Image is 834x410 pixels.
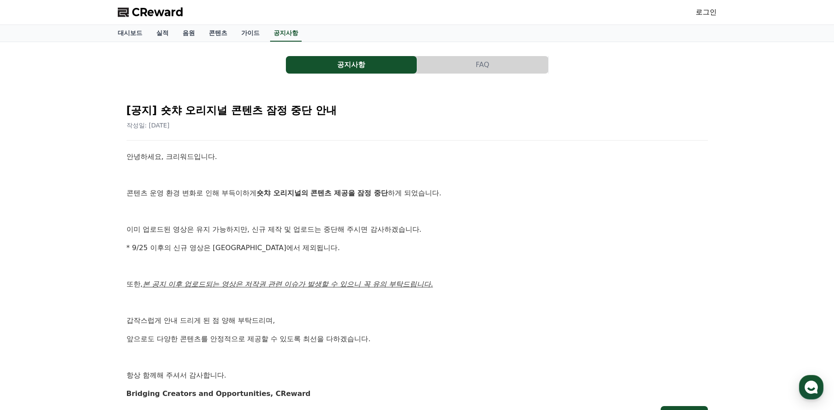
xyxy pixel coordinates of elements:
p: 안녕하세요, 크리워드입니다. [127,151,708,163]
a: 콘텐츠 [202,25,234,42]
a: 실적 [149,25,176,42]
p: 앞으로도 다양한 콘텐츠를 안정적으로 제공할 수 있도록 최선을 다하겠습니다. [127,333,708,345]
p: 또한, [127,279,708,290]
a: 공지사항 [270,25,302,42]
p: 이미 업로드된 영상은 유지 가능하지만, 신규 제작 및 업로드는 중단해 주시면 감사하겠습니다. [127,224,708,235]
span: 작성일: [DATE] [127,122,170,129]
strong: Bridging Creators and Opportunities, CReward [127,389,311,398]
p: * 9/25 이후의 신규 영상은 [GEOGRAPHIC_DATA]에서 제외됩니다. [127,242,708,254]
strong: 숏챠 오리지널의 콘텐츠 제공을 잠정 중단 [257,189,388,197]
a: FAQ [417,56,549,74]
button: FAQ [417,56,548,74]
a: CReward [118,5,183,19]
h2: [공지] 숏챠 오리지널 콘텐츠 잠정 중단 안내 [127,103,708,117]
a: 음원 [176,25,202,42]
p: 갑작스럽게 안내 드리게 된 점 양해 부탁드리며, [127,315,708,326]
a: 대시보드 [111,25,149,42]
span: CReward [132,5,183,19]
button: 공지사항 [286,56,417,74]
p: 항상 함께해 주셔서 감사합니다. [127,370,708,381]
p: 콘텐츠 운영 환경 변화로 인해 부득이하게 하게 되었습니다. [127,187,708,199]
u: 본 공지 이후 업로드되는 영상은 저작권 관련 이슈가 발생할 수 있으니 꼭 유의 부탁드립니다. [143,280,433,288]
a: 로그인 [696,7,717,18]
a: 가이드 [234,25,267,42]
